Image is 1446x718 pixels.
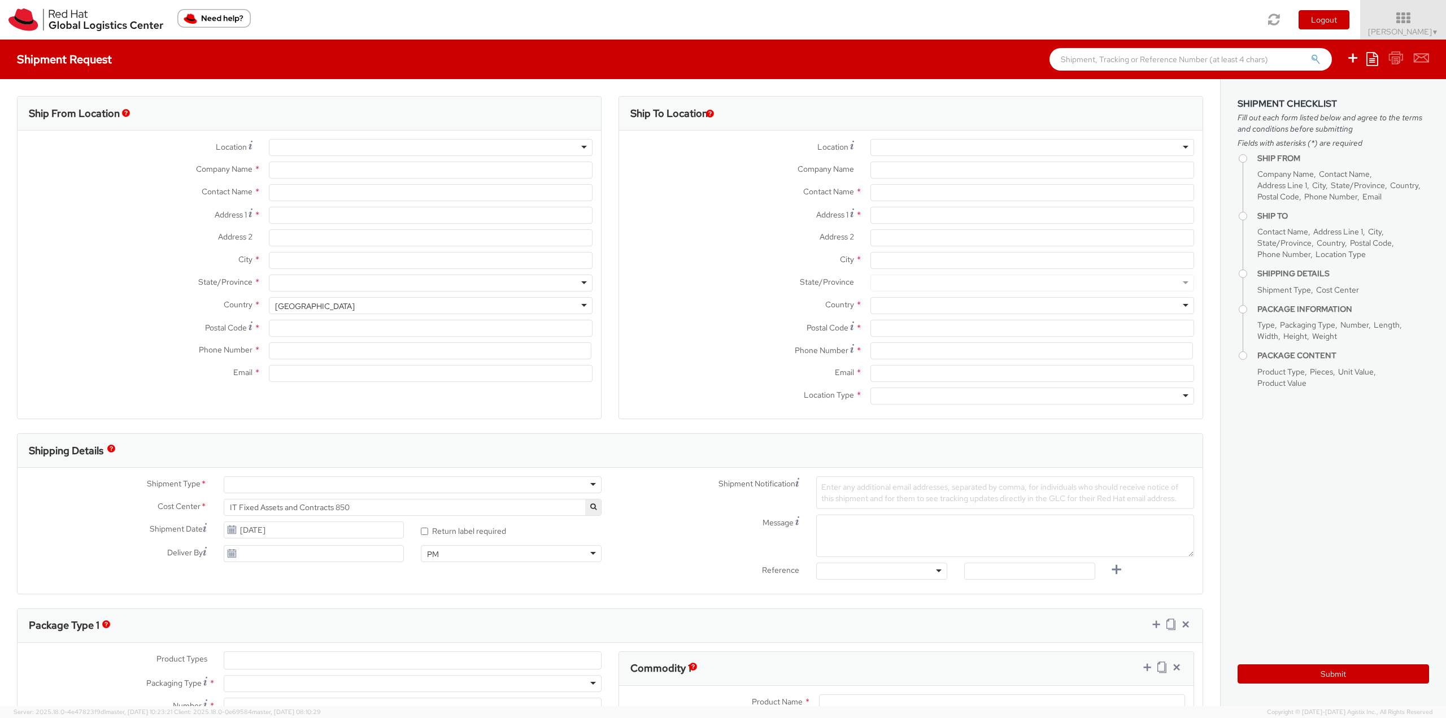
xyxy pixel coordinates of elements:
[199,345,252,355] span: Phone Number
[156,654,207,664] span: Product Types
[800,277,854,287] span: State/Province
[1267,708,1432,717] span: Copyright © [DATE]-[DATE] Agistix Inc., All Rights Reserved
[816,210,848,220] span: Address 1
[14,708,172,716] span: Server: 2025.18.0-4e47823f9d1
[158,501,201,514] span: Cost Center
[150,523,203,535] span: Shipment Date
[1257,169,1314,179] span: Company Name
[233,367,252,377] span: Email
[1257,320,1275,330] span: Type
[1049,48,1332,71] input: Shipment, Tracking or Reference Number (at least 4 chars)
[1257,331,1278,341] span: Width
[718,478,795,490] span: Shipment Notification
[173,700,202,711] span: Number
[252,708,321,716] span: master, [DATE] 08:10:29
[1316,285,1359,295] span: Cost Center
[275,301,355,312] div: [GEOGRAPHIC_DATA]
[1280,320,1335,330] span: Packaging Type
[1283,331,1307,341] span: Height
[1368,227,1382,237] span: City
[798,164,854,174] span: Company Name
[1368,27,1439,37] span: [PERSON_NAME]
[1340,320,1369,330] span: Number
[8,8,163,31] img: rh-logistics-00dfa346123c4ec078e1.svg
[803,186,854,197] span: Contact Name
[29,445,103,456] h3: Shipping Details
[1257,180,1307,190] span: Address Line 1
[1257,249,1310,259] span: Phone Number
[1238,664,1429,684] button: Submit
[795,345,848,355] span: Phone Number
[167,547,203,559] span: Deliver By
[1338,367,1374,377] span: Unit Value
[1257,192,1299,202] span: Postal Code
[1316,249,1366,259] span: Location Type
[762,565,799,575] span: Reference
[1257,238,1312,248] span: State/Province
[427,549,439,560] div: PM
[1350,238,1392,248] span: Postal Code
[1310,367,1333,377] span: Pieces
[230,502,595,512] span: IT Fixed Assets and Contracts 850
[106,708,172,716] span: master, [DATE] 10:23:21
[1374,320,1400,330] span: Length
[1362,192,1382,202] span: Email
[146,678,202,688] span: Packaging Type
[29,620,99,631] h3: Package Type 1
[1312,180,1326,190] span: City
[218,232,252,242] span: Address 2
[174,708,321,716] span: Client: 2025.18.0-0e69584
[215,210,247,220] span: Address 1
[177,9,251,28] button: Need help?
[1257,227,1308,237] span: Contact Name
[17,53,112,66] h4: Shipment Request
[825,299,854,310] span: Country
[820,232,854,242] span: Address 2
[1238,99,1429,109] h3: Shipment Checklist
[1331,180,1385,190] span: State/Province
[804,390,854,400] span: Location Type
[1257,285,1311,295] span: Shipment Type
[1312,331,1337,341] span: Weight
[1304,192,1357,202] span: Phone Number
[1257,154,1429,163] h4: Ship From
[1313,227,1363,237] span: Address Line 1
[238,254,252,264] span: City
[1390,180,1418,190] span: Country
[1257,212,1429,220] h4: Ship To
[1238,112,1429,134] span: Fill out each form listed below and agree to the terms and conditions before submitting
[1299,10,1349,29] button: Logout
[1238,137,1429,149] span: Fields with asterisks (*) are required
[198,277,252,287] span: State/Province
[630,108,708,119] h3: Ship To Location
[835,367,854,377] span: Email
[147,478,201,491] span: Shipment Type
[821,482,1178,503] span: Enter any additional email addresses, separated by comma, for individuals who should receive noti...
[1317,238,1345,248] span: Country
[840,254,854,264] span: City
[807,323,848,333] span: Postal Code
[224,499,602,516] span: IT Fixed Assets and Contracts 850
[421,524,508,537] label: Return label required
[421,528,428,535] input: Return label required
[202,186,252,197] span: Contact Name
[196,164,252,174] span: Company Name
[817,142,848,152] span: Location
[763,517,794,528] span: Message
[29,108,120,119] h3: Ship From Location
[1257,269,1429,278] h4: Shipping Details
[1257,351,1429,360] h4: Package Content
[1257,378,1306,388] span: Product Value
[205,323,247,333] span: Postal Code
[1319,169,1370,179] span: Contact Name
[1257,305,1429,314] h4: Package Information
[1257,367,1305,377] span: Product Type
[752,697,803,707] span: Product Name
[216,142,247,152] span: Location
[630,663,691,674] h3: Commodity 1
[224,299,252,310] span: Country
[1432,28,1439,37] span: ▼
